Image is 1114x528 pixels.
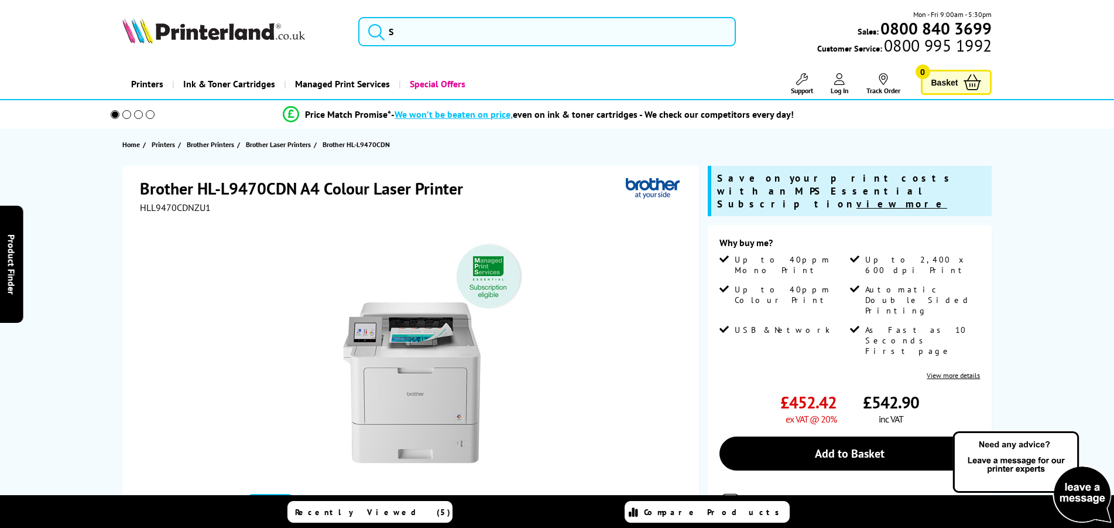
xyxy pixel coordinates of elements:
a: Basket 0 [921,70,992,95]
span: Up to 40ppm Colour Print [735,284,847,305]
a: Ink & Toner Cartridges [172,69,284,99]
span: Sales: [858,26,879,37]
img: Brother HL-L9470CDN [297,237,527,466]
span: HLL9470CDNZU1 [140,202,211,213]
span: Basket [931,74,958,90]
a: Home [122,138,143,151]
img: Open Live Chat window [950,430,1114,526]
a: Special Offers [399,69,474,99]
span: Printers [152,138,175,151]
span: Log In [831,86,849,95]
a: Brother Laser Printers [246,138,314,151]
u: view more [856,197,947,210]
a: Printers [122,69,172,99]
span: We won’t be beaten on price, [395,108,513,120]
a: Recently Viewed (5) [287,501,453,523]
a: Printerland Logo [122,18,344,46]
li: modal_Promise [95,104,983,125]
img: Brother [626,178,680,199]
span: Price Match Promise* [305,108,391,120]
span: USB & Network [735,325,830,335]
span: As Fast as 10 Seconds First page [865,325,978,356]
span: £542.90 [863,391,919,413]
span: Support [791,86,813,95]
span: Customer Service: [817,40,992,54]
div: - even on ink & toner cartridges - We check our competitors every day! [391,108,794,120]
a: View more details [927,371,980,380]
a: Support [791,73,813,95]
a: Track Order [866,73,900,95]
span: £452.42 [780,391,837,413]
span: Automatic Double Sided Printing [865,284,978,316]
a: Compare Products [625,501,790,523]
a: Brother Printers [187,138,237,151]
span: Brother Laser Printers [246,138,311,151]
span: 0 [916,64,930,79]
span: Up to 40ppm Mono Print [735,254,847,275]
span: inc VAT [879,413,903,425]
a: Add to Basket [719,437,980,471]
img: Printerland Logo [122,18,305,43]
a: Managed Print Services [284,69,399,99]
a: 0800 840 3699 [879,23,992,34]
span: 0800 995 1992 [882,40,992,51]
span: Mon - Fri 9:00am - 5:30pm [913,9,992,20]
span: Up to 2,400 x 600 dpi Print [865,254,978,275]
a: Log In [831,73,849,95]
span: 13 In Stock [755,494,858,507]
input: S [358,17,736,46]
span: Product Finder [6,234,18,294]
b: 0800 840 3699 [880,18,992,39]
span: Brother HL-L9470CDN [323,140,390,149]
span: Ink & Toner Cartridges [183,69,275,99]
span: Recently Viewed (5) [295,507,451,517]
div: for FREE Next Day Delivery [755,494,980,521]
span: Compare Products [644,507,786,517]
span: Home [122,138,140,151]
span: Brother Printers [187,138,234,151]
h1: Brother HL-L9470CDN A4 Colour Laser Printer [140,178,475,199]
span: Save on your print costs with an MPS Essential Subscription [717,172,955,210]
a: Printers [152,138,178,151]
div: Why buy me? [719,237,980,254]
span: ex VAT @ 20% [786,413,837,425]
